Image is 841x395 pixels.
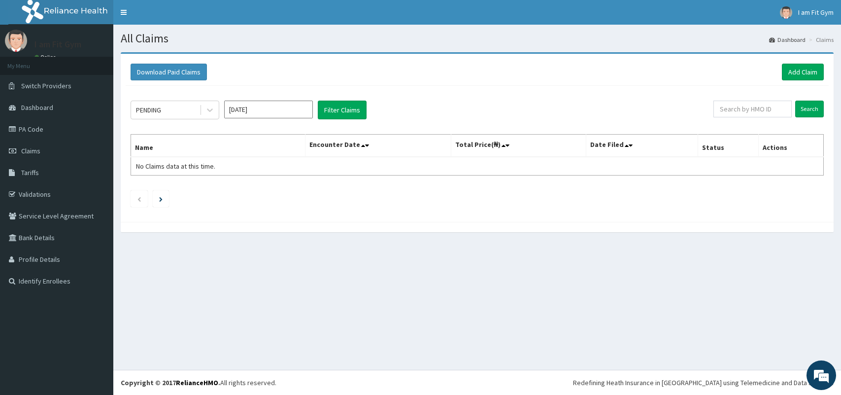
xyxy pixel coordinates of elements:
th: Date Filed [586,135,698,157]
th: Name [131,135,305,157]
a: RelianceHMO [176,378,218,387]
a: Next page [159,194,163,203]
a: Add Claim [782,64,824,80]
th: Status [698,135,758,157]
img: User Image [5,30,27,52]
th: Actions [758,135,823,157]
li: Claims [807,36,834,44]
span: Switch Providers [21,81,71,90]
input: Select Month and Year [224,101,313,118]
img: User Image [780,6,792,19]
span: Tariffs [21,168,39,177]
p: I am Fit Gym [34,40,81,49]
button: Download Paid Claims [131,64,207,80]
a: Previous page [137,194,141,203]
th: Total Price(₦) [451,135,586,157]
a: Online [34,54,58,61]
strong: Copyright © 2017 . [121,378,220,387]
th: Encounter Date [305,135,451,157]
span: I am Fit Gym [798,8,834,17]
h1: All Claims [121,32,834,45]
input: Search [795,101,824,117]
footer: All rights reserved. [113,370,841,395]
div: PENDING [136,105,161,115]
span: Dashboard [21,103,53,112]
span: Claims [21,146,40,155]
a: Dashboard [769,36,806,44]
button: Filter Claims [318,101,367,119]
span: No Claims data at this time. [136,162,215,171]
input: Search by HMO ID [713,101,792,117]
div: Redefining Heath Insurance in [GEOGRAPHIC_DATA] using Telemedicine and Data Science! [573,378,834,388]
